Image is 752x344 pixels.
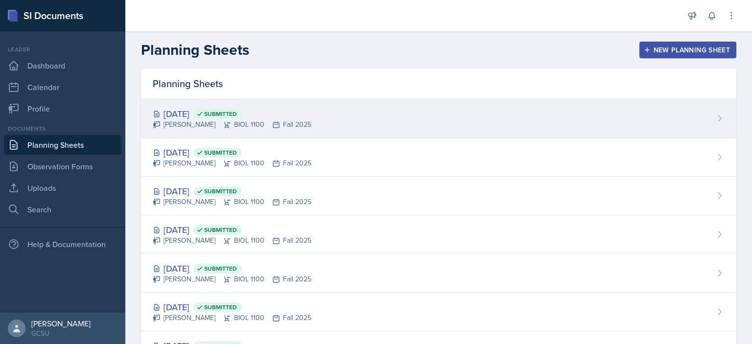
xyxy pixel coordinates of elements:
[4,124,121,133] div: Documents
[4,45,121,54] div: Leader
[153,119,311,130] div: [PERSON_NAME] BIOL 1100 Fall 2025
[639,42,736,58] button: New Planning Sheet
[153,223,311,236] div: [DATE]
[153,107,311,120] div: [DATE]
[204,187,237,195] span: Submitted
[153,197,311,207] div: [PERSON_NAME] BIOL 1100 Fall 2025
[141,99,736,138] a: [DATE] Submitted [PERSON_NAME]BIOL 1100Fall 2025
[141,177,736,215] a: [DATE] Submitted [PERSON_NAME]BIOL 1100Fall 2025
[141,138,736,177] a: [DATE] Submitted [PERSON_NAME]BIOL 1100Fall 2025
[204,149,237,157] span: Submitted
[4,200,121,219] a: Search
[153,235,311,246] div: [PERSON_NAME] BIOL 1100 Fall 2025
[153,184,311,198] div: [DATE]
[141,254,736,293] a: [DATE] Submitted [PERSON_NAME]BIOL 1100Fall 2025
[153,146,311,159] div: [DATE]
[4,56,121,75] a: Dashboard
[31,328,91,338] div: GCSU
[204,265,237,273] span: Submitted
[141,69,736,99] div: Planning Sheets
[4,234,121,254] div: Help & Documentation
[204,110,237,118] span: Submitted
[153,313,311,323] div: [PERSON_NAME] BIOL 1100 Fall 2025
[4,77,121,97] a: Calendar
[646,46,730,54] div: New Planning Sheet
[204,226,237,234] span: Submitted
[153,274,311,284] div: [PERSON_NAME] BIOL 1100 Fall 2025
[4,99,121,118] a: Profile
[141,293,736,331] a: [DATE] Submitted [PERSON_NAME]BIOL 1100Fall 2025
[4,178,121,198] a: Uploads
[141,215,736,254] a: [DATE] Submitted [PERSON_NAME]BIOL 1100Fall 2025
[4,157,121,176] a: Observation Forms
[141,41,249,59] h2: Planning Sheets
[153,262,311,275] div: [DATE]
[153,300,311,314] div: [DATE]
[153,158,311,168] div: [PERSON_NAME] BIOL 1100 Fall 2025
[204,303,237,311] span: Submitted
[31,319,91,328] div: [PERSON_NAME]
[4,135,121,155] a: Planning Sheets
